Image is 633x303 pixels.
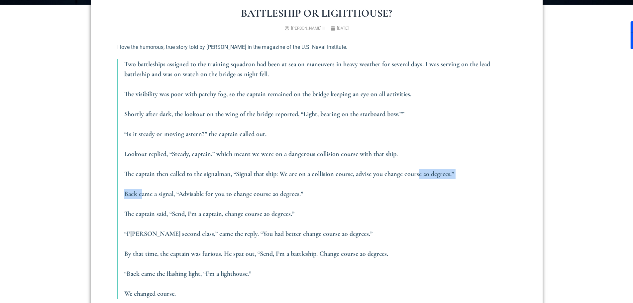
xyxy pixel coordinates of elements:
em: “Is it steady or moving astern?” the captain called out. [124,130,266,138]
em: The captain then called to the signalman, “Signal that ship: We are on a collision course, advise... [124,170,454,178]
p: I love the humorous, true story told by [PERSON_NAME] in the magazine of the U.S. Naval Institute. [117,43,516,51]
em: Back came a signal, “Advisable for you to change course 20 degrees.” [124,190,303,198]
span: [PERSON_NAME] III [291,26,325,31]
em: “Back came the flashing light, “I’m a lighthouse.” [124,270,251,278]
em: “I’[PERSON_NAME] second class,” came the reply. “You had better change course 20 degrees.” [124,230,372,238]
em: Shortly after dark, the lookout on the wing of the bridge reported, “Light, bearing on the starbo... [124,110,404,118]
em: Lookout replied, “Steady, captain,” which meant we were on a dangerous collision course with that... [124,150,398,158]
a: [DATE] [331,25,349,31]
em: By that time, the captain was furious. He spat out, “Send, I’m a battleship. Change course 20 deg... [124,250,388,258]
em: The visibility was poor with patchy fog, so the captain remained on the bridge keeping an eye on ... [124,90,411,98]
em: The captain said, “Send, I’m a captain, change course 20 degrees.” [124,210,294,218]
h1: Battleship or Lighthouse? [117,8,516,19]
em: We changed course. [124,290,176,298]
time: [DATE] [337,26,349,31]
em: Two battleships assigned to the training squadron had been at sea on maneuvers in heavy weather f... [124,60,490,78]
